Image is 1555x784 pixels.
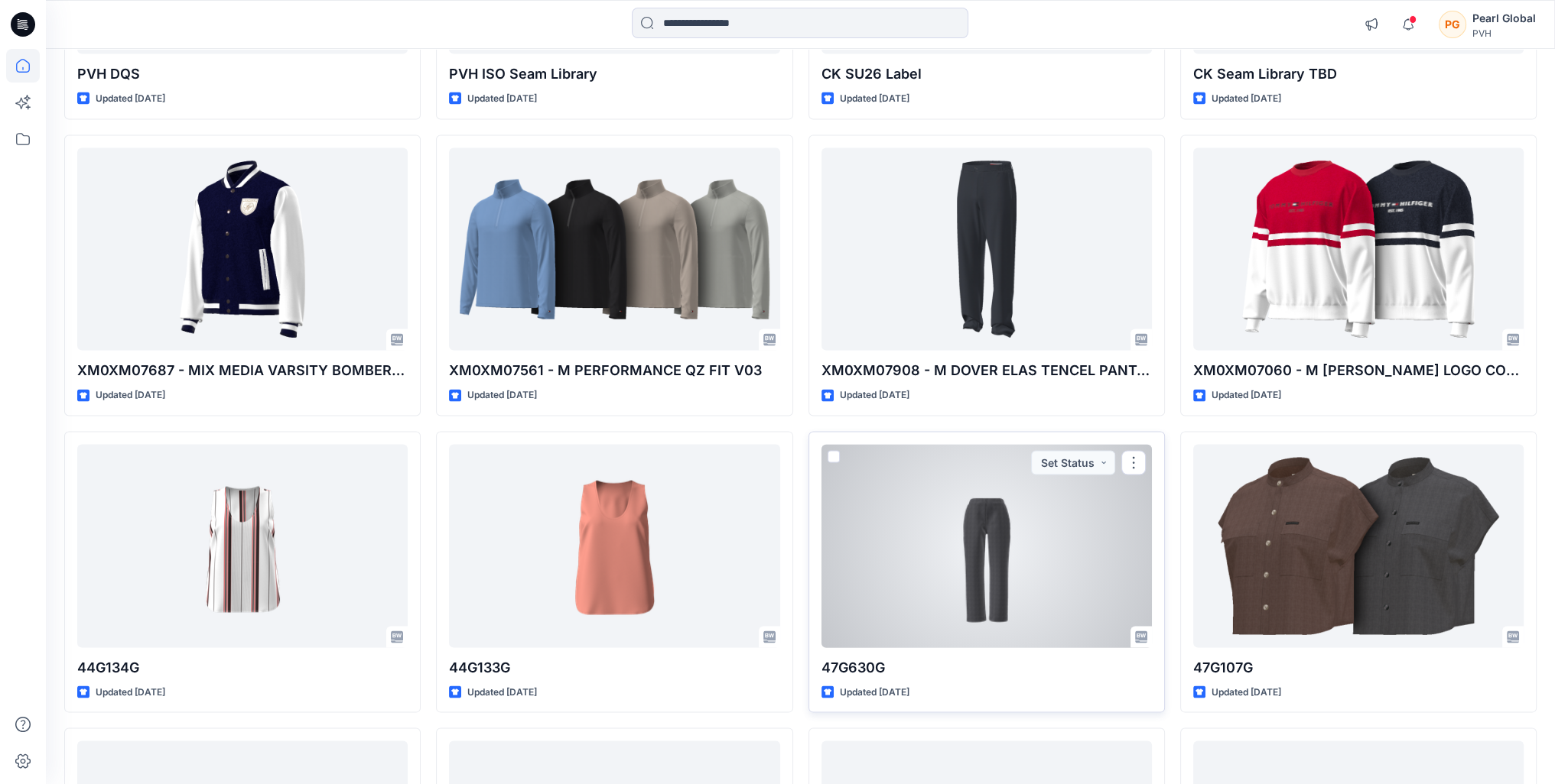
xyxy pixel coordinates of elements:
[840,387,909,403] p: Updated [DATE]
[449,148,779,352] a: XM0XM07561 - M PERFORMANCE QZ FIT V03
[77,360,408,381] p: XM0XM07687 - MIX MEDIA VARSITY BOMBER-FIT V01
[840,91,909,107] p: Updated [DATE]
[449,63,779,85] p: PVH ISO Seam Library
[1472,9,1536,28] div: Pearl Global
[821,445,1152,648] a: 47G630G
[449,657,779,679] p: 44G133G
[1193,148,1524,352] a: XM0XM07060 - M TOMMY LOGO COLORBLOCK CREW-PROTO V01
[96,387,165,403] p: Updated [DATE]
[467,387,537,403] p: Updated [DATE]
[96,91,165,107] p: Updated [DATE]
[821,360,1152,381] p: XM0XM07908 - M DOVER ELAS TENCEL PANT-PROTO V01
[467,91,537,107] p: Updated [DATE]
[840,685,909,701] p: Updated [DATE]
[77,63,408,85] p: PVH DQS
[821,63,1152,85] p: CK SU26 Label
[1472,28,1536,39] div: PVH
[77,657,408,679] p: 44G134G
[1193,657,1524,679] p: 47G107G
[1212,685,1281,701] p: Updated [DATE]
[77,445,408,648] a: 44G134G
[1212,91,1281,107] p: Updated [DATE]
[467,685,537,701] p: Updated [DATE]
[1439,11,1466,38] div: PG
[1212,387,1281,403] p: Updated [DATE]
[1193,445,1524,648] a: 47G107G
[1193,360,1524,381] p: XM0XM07060 - M [PERSON_NAME] LOGO COLORBLOCK CREW-PROTO V01
[449,445,779,648] a: 44G133G
[821,148,1152,352] a: XM0XM07908 - M DOVER ELAS TENCEL PANT-PROTO V01
[449,360,779,381] p: XM0XM07561 - M PERFORMANCE QZ FIT V03
[1193,63,1524,85] p: CK Seam Library TBD
[821,657,1152,679] p: 47G630G
[77,148,408,352] a: XM0XM07687 - MIX MEDIA VARSITY BOMBER-FIT V01
[96,685,165,701] p: Updated [DATE]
